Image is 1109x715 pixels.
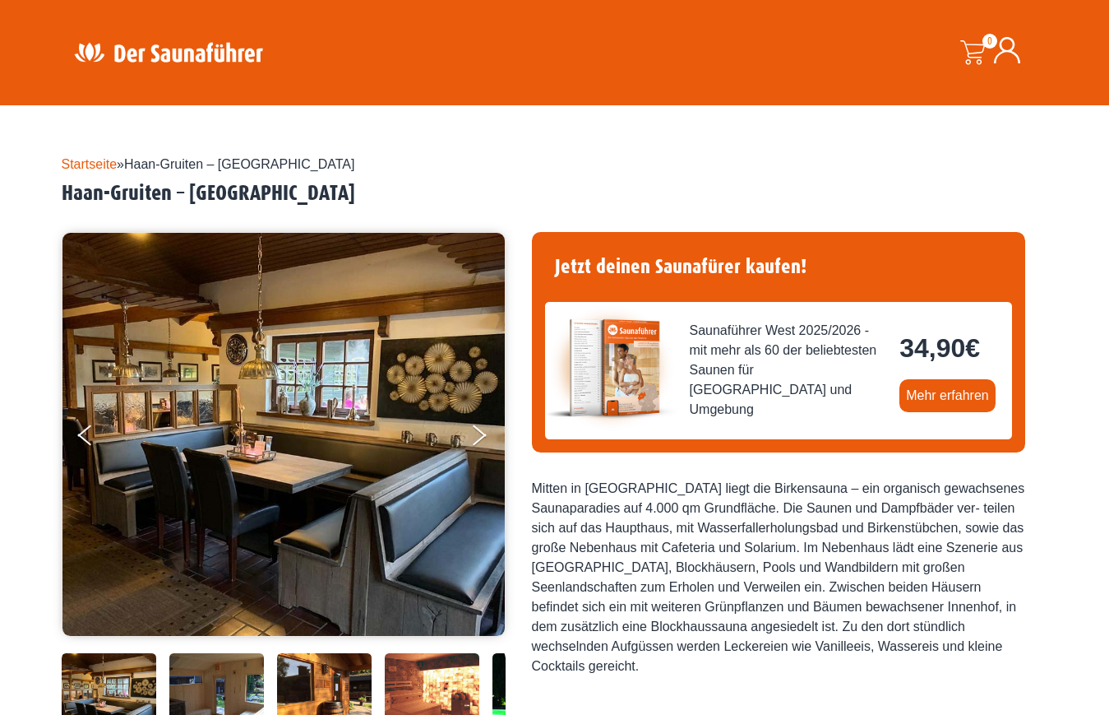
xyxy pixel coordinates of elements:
a: Mehr erfahren [899,379,996,412]
h4: Jetzt deinen Saunafürer kaufen! [545,245,1012,289]
button: Previous [78,418,119,459]
div: Mitten in [GEOGRAPHIC_DATA] liegt die Birkensauna – ein organisch gewachsenes Saunaparadies auf 4... [532,479,1025,676]
span: » [62,157,355,171]
span: 0 [982,34,997,49]
span: Saunaführer West 2025/2026 - mit mehr als 60 der beliebtesten Saunen für [GEOGRAPHIC_DATA] und Um... [690,321,887,420]
span: Haan-Gruiten – [GEOGRAPHIC_DATA] [124,157,354,171]
img: der-saunafuehrer-2025-west.jpg [545,302,677,434]
span: € [965,333,980,363]
a: Startseite [62,157,118,171]
bdi: 34,90 [899,333,980,363]
h2: Haan-Gruiten – [GEOGRAPHIC_DATA] [62,181,1048,207]
button: Next [469,418,511,459]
